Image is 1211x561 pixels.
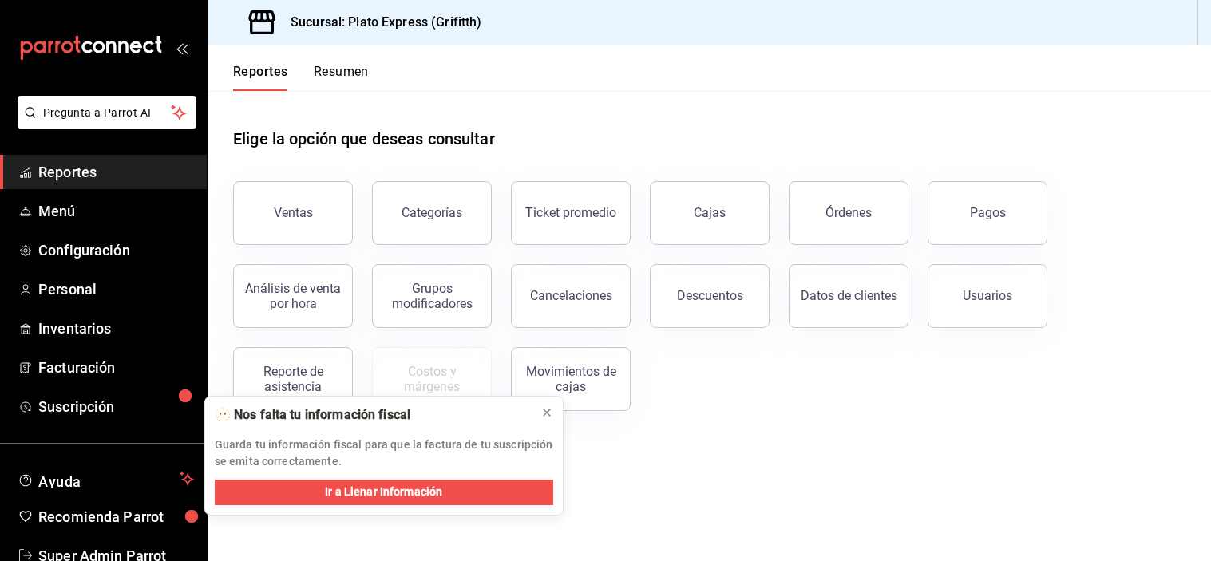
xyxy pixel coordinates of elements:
[970,205,1006,220] div: Pagos
[274,205,313,220] div: Ventas
[372,264,492,328] button: Grupos modificadores
[38,239,194,261] span: Configuración
[372,181,492,245] button: Categorías
[176,41,188,54] button: open_drawer_menu
[677,288,743,303] div: Descuentos
[402,205,462,220] div: Categorías
[801,288,897,303] div: Datos de clientes
[521,364,620,394] div: Movimientos de cajas
[43,105,172,121] span: Pregunta a Parrot AI
[233,64,369,91] div: navigation tabs
[215,480,553,505] button: Ir a Llenar Información
[18,96,196,129] button: Pregunta a Parrot AI
[825,205,872,220] div: Órdenes
[511,264,631,328] button: Cancelaciones
[38,200,194,222] span: Menú
[382,281,481,311] div: Grupos modificadores
[38,279,194,300] span: Personal
[215,406,528,424] div: 🫥 Nos falta tu información fiscal
[928,264,1047,328] button: Usuarios
[233,347,353,411] button: Reporte de asistencia
[233,264,353,328] button: Análisis de venta por hora
[650,181,770,245] button: Cajas
[233,181,353,245] button: Ventas
[38,469,173,488] span: Ayuda
[511,181,631,245] button: Ticket promedio
[963,288,1012,303] div: Usuarios
[38,396,194,417] span: Suscripción
[789,181,908,245] button: Órdenes
[233,127,495,151] h1: Elige la opción que deseas consultar
[243,364,342,394] div: Reporte de asistencia
[511,347,631,411] button: Movimientos de cajas
[38,161,194,183] span: Reportes
[38,318,194,339] span: Inventarios
[372,347,492,411] button: Contrata inventarios para ver este reporte
[694,205,726,220] div: Cajas
[243,281,342,311] div: Análisis de venta por hora
[650,264,770,328] button: Descuentos
[382,364,481,394] div: Costos y márgenes
[789,264,908,328] button: Datos de clientes
[530,288,612,303] div: Cancelaciones
[325,484,442,500] span: Ir a Llenar Información
[215,437,553,470] p: Guarda tu información fiscal para que la factura de tu suscripción se emita correctamente.
[525,205,616,220] div: Ticket promedio
[38,357,194,378] span: Facturación
[928,181,1047,245] button: Pagos
[38,506,194,527] span: Recomienda Parrot
[11,116,196,132] a: Pregunta a Parrot AI
[233,64,288,91] button: Reportes
[314,64,369,91] button: Resumen
[278,13,481,32] h3: Sucursal: Plato Express (Grifitth)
